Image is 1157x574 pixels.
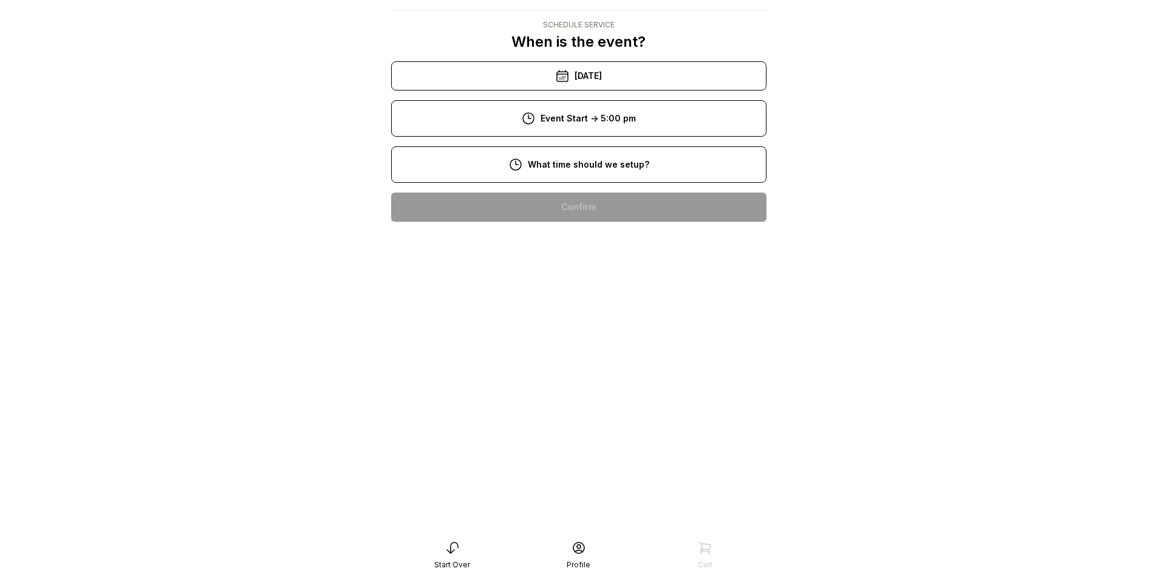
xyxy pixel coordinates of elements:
[511,32,646,52] p: When is the event?
[391,61,766,91] div: [DATE]
[511,20,646,30] div: Schedule Service
[567,560,590,570] div: Profile
[434,560,470,570] div: Start Over
[698,560,712,570] div: Cart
